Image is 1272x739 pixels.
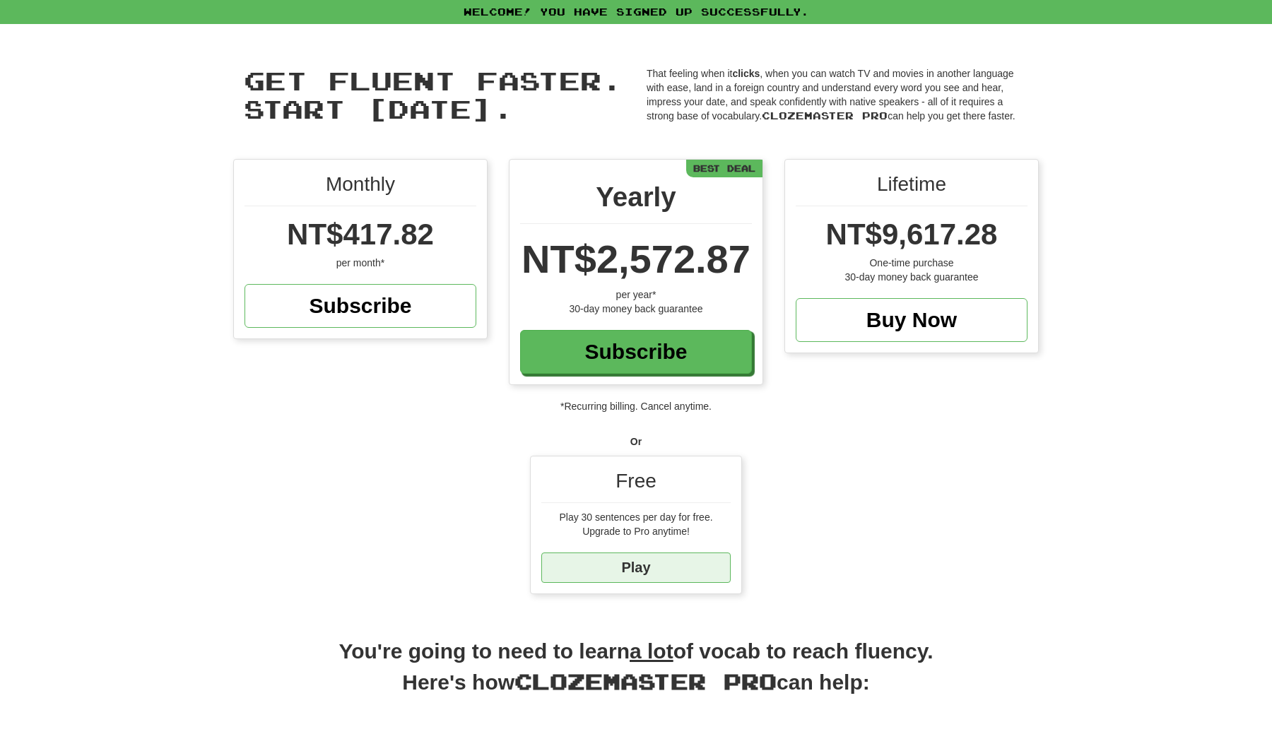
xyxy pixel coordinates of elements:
[796,298,1027,342] a: Buy Now
[732,68,760,79] strong: clicks
[541,552,731,583] a: Play
[796,170,1027,206] div: Lifetime
[244,65,623,124] span: Get fluent faster. Start [DATE].
[796,270,1027,284] div: 30-day money back guarantee
[630,639,673,663] u: a lot
[520,330,752,374] a: Subscribe
[233,637,1039,713] h2: You're going to need to learn of vocab to reach fluency. Here's how can help:
[287,218,434,251] span: NT$417.82
[630,436,642,447] strong: Or
[520,177,752,224] div: Yearly
[541,467,731,503] div: Free
[686,160,762,177] div: Best Deal
[514,668,777,694] span: Clozemaster Pro
[647,66,1028,123] p: That feeling when it , when you can watch TV and movies in another language with ease, land in a ...
[522,237,750,281] span: NT$2,572.87
[245,256,476,270] div: per month*
[520,302,752,316] div: 30-day money back guarantee
[826,218,998,251] span: NT$9,617.28
[796,256,1027,270] div: One-time purchase
[541,510,731,524] div: Play 30 sentences per day for free.
[520,288,752,302] div: per year*
[245,284,476,328] a: Subscribe
[245,170,476,206] div: Monthly
[541,524,731,538] div: Upgrade to Pro anytime!
[762,110,888,122] span: Clozemaster Pro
